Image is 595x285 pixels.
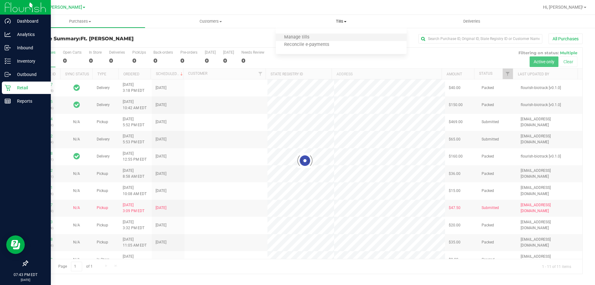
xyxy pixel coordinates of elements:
h3: Purchase Summary: [27,36,212,42]
p: Retail [11,84,48,91]
span: Customers [146,19,275,24]
inline-svg: Outbound [5,71,11,78]
iframe: Resource center [6,235,25,254]
inline-svg: Retail [5,85,11,91]
a: Customers [145,15,276,28]
p: Outbound [11,71,48,78]
span: Manage tills [276,35,318,40]
inline-svg: Inventory [5,58,11,64]
p: Inbound [11,44,48,51]
span: Hi, [PERSON_NAME]! [543,5,583,10]
p: Inventory [11,57,48,65]
p: 07:43 PM EDT [3,272,48,278]
a: Tills Manage tills Reconcile e-payments [276,15,406,28]
input: Search Purchase ID, Original ID, State Registry ID or Customer Name... [418,34,542,43]
a: Deliveries [407,15,537,28]
button: All Purchases [549,33,583,44]
p: Analytics [11,31,48,38]
span: Tills [276,19,406,24]
a: Purchases [15,15,145,28]
span: Deliveries [455,19,489,24]
inline-svg: Inbound [5,45,11,51]
inline-svg: Analytics [5,31,11,38]
span: Ft. [PERSON_NAME] [81,36,134,42]
span: Ft. [PERSON_NAME] [42,5,82,10]
span: Purchases [15,19,145,24]
p: [DATE] [3,278,48,282]
inline-svg: Reports [5,98,11,104]
span: Reconcile e-payments [276,42,337,47]
inline-svg: Dashboard [5,18,11,24]
p: Dashboard [11,17,48,25]
p: Reports [11,97,48,105]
